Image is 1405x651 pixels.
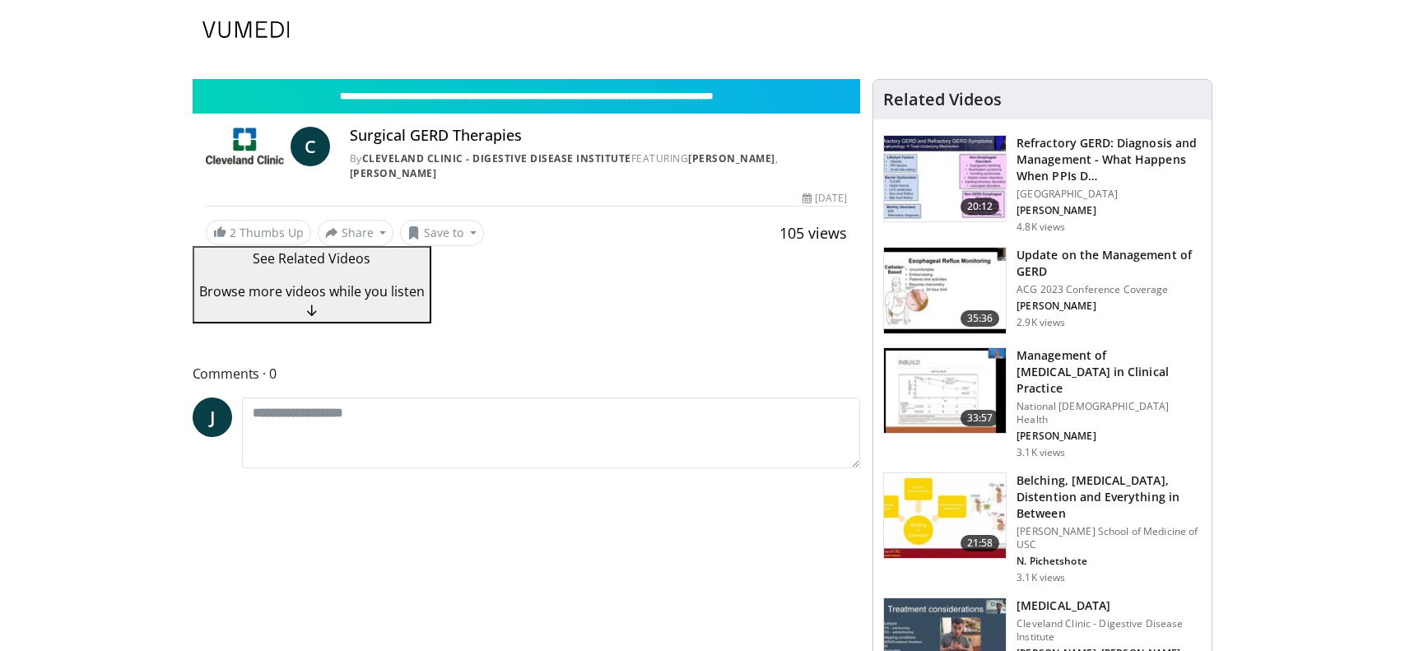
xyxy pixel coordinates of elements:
div: By FEATURING , [350,151,848,181]
p: National [DEMOGRAPHIC_DATA] Health [1017,400,1202,426]
h3: Update on the Management of GERD [1017,247,1202,280]
a: J [193,398,232,437]
p: ACG 2023 Conference Coverage [1017,283,1202,296]
p: Joshua Solomon [1017,430,1202,443]
p: 4.8K views [1017,221,1065,234]
h3: Belching, [MEDICAL_DATA], Distention and Everything in Between [1017,472,1202,522]
a: [PERSON_NAME] [350,166,437,180]
a: 35:36 Update on the Management of GERD ACG 2023 Conference Coverage [PERSON_NAME] 2.9K views [883,247,1202,334]
img: d8f09300-8f8a-4685-8da7-e43e2d6d2074.150x105_q85_crop-smart_upscale.jpg [884,348,1006,434]
img: 55a7c609-2ba2-4663-8e6e-10429114560c.150x105_q85_crop-smart_upscale.jpg [884,473,1006,559]
p: 3.1K views [1017,571,1065,584]
span: 2 [230,225,236,240]
button: Save to [400,220,484,246]
a: 2 Thumbs Up [206,220,311,245]
p: 2.9K views [1017,316,1065,329]
h3: Refractory GERD: Diagnosis and Management - What Happens When PPIs Do Not Work? [1017,135,1202,184]
a: Cleveland Clinic - Digestive Disease Institute [362,151,631,165]
p: [PERSON_NAME] School of Medicine of USC [1017,525,1202,551]
span: Comments 0 [193,363,861,384]
span: Browse more videos while you listen [199,282,425,300]
img: VuMedi Logo [202,21,290,38]
img: 3ebb8888-053f-4716-a04b-23597f74d097.150x105_q85_crop-smart_upscale.jpg [884,136,1006,221]
p: Cleveland Clinic - Digestive Disease Institute [1017,617,1202,644]
button: See Related Videos Browse more videos while you listen [193,246,431,323]
h3: Management of [MEDICAL_DATA] in Clinical Practice [1017,347,1202,397]
h4: Related Videos [883,90,1002,109]
a: 33:57 Management of [MEDICAL_DATA] in Clinical Practice National [DEMOGRAPHIC_DATA] Health [PERSO... [883,347,1202,459]
span: 21:58 [961,535,1000,551]
a: 20:12 Refractory GERD: Diagnosis and Management - What Happens When PPIs D… [GEOGRAPHIC_DATA] [PE... [883,135,1202,234]
a: [PERSON_NAME] [688,151,775,165]
p: Stuart Spechler [1017,300,1202,313]
span: 105 views [779,223,847,243]
img: Cleveland Clinic - Digestive Disease Institute [206,127,284,166]
h3: [MEDICAL_DATA] [1017,598,1202,614]
img: ad825f27-dfd2-41f6-b222-fbc2511984fc.150x105_q85_crop-smart_upscale.jpg [884,248,1006,333]
a: 21:58 Belching, [MEDICAL_DATA], Distention and Everything in Between [PERSON_NAME] School of Medi... [883,472,1202,584]
button: Share [318,220,394,246]
p: See Related Videos [199,249,425,268]
span: 35:36 [961,310,1000,327]
h4: Surgical GERD Therapies [350,127,848,145]
span: 20:12 [961,198,1000,215]
p: Rana Abraham [1017,204,1202,217]
a: C [291,127,330,166]
p: 3.1K views [1017,446,1065,459]
p: Nipaporn Pichetshote [1017,555,1202,568]
span: 33:57 [961,410,1000,426]
div: [DATE] [803,191,847,206]
p: [GEOGRAPHIC_DATA] [1017,188,1202,201]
